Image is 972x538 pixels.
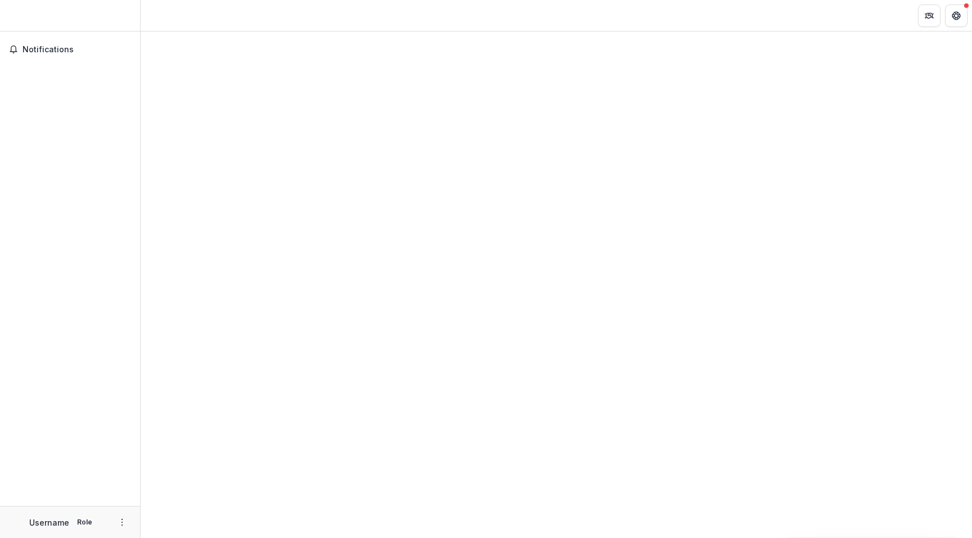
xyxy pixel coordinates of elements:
[945,4,967,27] button: Get Help
[918,4,940,27] button: Partners
[74,517,96,527] p: Role
[29,517,69,528] p: Username
[115,516,129,529] button: More
[4,40,136,58] button: Notifications
[22,45,131,55] span: Notifications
